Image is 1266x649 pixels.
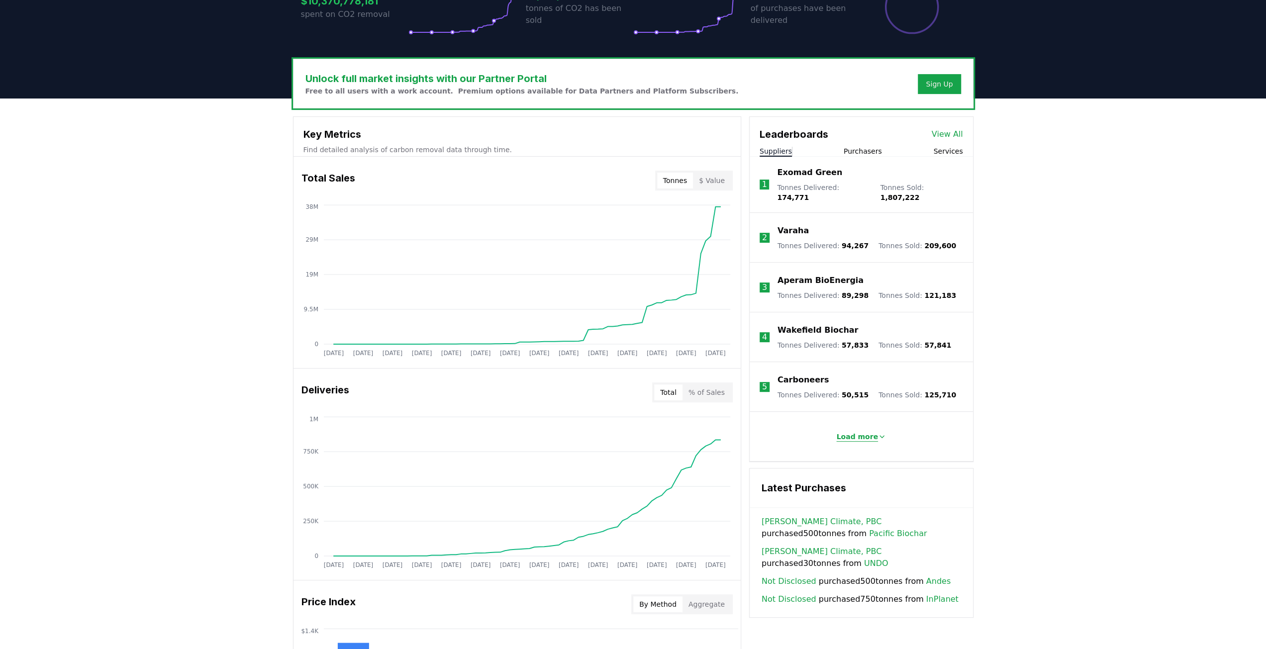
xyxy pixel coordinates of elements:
[301,594,356,614] h3: Price Index
[303,483,319,490] tspan: 500K
[617,561,638,568] tspan: [DATE]
[470,350,490,357] tspan: [DATE]
[924,242,956,250] span: 209,600
[693,173,731,188] button: $ Value
[305,236,318,243] tspan: 29M
[647,350,667,357] tspan: [DATE]
[878,241,956,251] p: Tonnes Sold :
[676,350,696,357] tspan: [DATE]
[778,324,858,336] a: Wakefield Biochar
[778,374,829,386] a: Carboneers
[633,596,682,612] button: By Method
[842,391,869,399] span: 50,515
[647,561,667,568] tspan: [DATE]
[305,271,318,278] tspan: 19M
[382,561,402,568] tspan: [DATE]
[499,350,520,357] tspan: [DATE]
[760,127,828,142] h3: Leaderboards
[657,173,693,188] button: Tonnes
[828,427,894,447] button: Load more
[499,561,520,568] tspan: [DATE]
[654,384,682,400] button: Total
[762,480,961,495] h3: Latest Purchases
[705,561,726,568] tspan: [DATE]
[762,546,881,557] a: [PERSON_NAME] Climate, PBC
[682,596,731,612] button: Aggregate
[305,86,739,96] p: Free to all users with a work account. Premium options available for Data Partners and Platform S...
[382,350,402,357] tspan: [DATE]
[303,127,731,142] h3: Key Metrics
[924,341,951,349] span: 57,841
[441,350,461,357] tspan: [DATE]
[762,593,816,605] a: Not Disclosed
[305,71,739,86] h3: Unlock full market insights with our Partner Portal
[777,193,809,201] span: 174,771
[411,561,432,568] tspan: [DATE]
[762,593,959,605] span: purchased 750 tonnes from
[441,561,461,568] tspan: [DATE]
[842,341,869,349] span: 57,833
[932,128,963,140] a: View All
[924,291,956,299] span: 121,183
[529,350,549,357] tspan: [DATE]
[762,179,767,190] p: 1
[842,242,869,250] span: 94,267
[878,340,951,350] p: Tonnes Sold :
[301,627,319,634] tspan: $1.4K
[778,340,869,350] p: Tonnes Delivered :
[353,561,373,568] tspan: [DATE]
[305,203,318,210] tspan: 38M
[762,516,961,540] span: purchased 500 tonnes from
[705,350,726,357] tspan: [DATE]
[301,8,408,20] p: spent on CO2 removal
[926,79,953,89] div: Sign Up
[918,74,961,94] button: Sign Up
[301,171,355,190] h3: Total Sales
[762,232,767,244] p: 2
[777,167,842,179] a: Exomad Green
[676,561,696,568] tspan: [DATE]
[309,415,318,422] tspan: 1M
[778,225,809,237] a: Varaha
[588,561,608,568] tspan: [DATE]
[617,350,638,357] tspan: [DATE]
[762,575,951,587] span: purchased 500 tonnes from
[844,146,882,156] button: Purchasers
[762,381,767,393] p: 5
[323,350,344,357] tspan: [DATE]
[869,528,927,540] a: Pacific Biochar
[303,145,731,155] p: Find detailed analysis of carbon removal data through time.
[762,575,816,587] a: Not Disclosed
[926,575,951,587] a: Andes
[778,241,869,251] p: Tonnes Delivered :
[878,390,956,400] p: Tonnes Sold :
[559,561,579,568] tspan: [DATE]
[588,350,608,357] tspan: [DATE]
[777,183,870,202] p: Tonnes Delivered :
[760,146,792,156] button: Suppliers
[559,350,579,357] tspan: [DATE]
[836,432,878,442] p: Load more
[353,350,373,357] tspan: [DATE]
[762,281,767,293] p: 3
[878,290,956,300] p: Tonnes Sold :
[470,561,490,568] tspan: [DATE]
[314,553,318,559] tspan: 0
[303,518,319,525] tspan: 250K
[778,275,864,286] a: Aperam BioEnergia
[529,561,549,568] tspan: [DATE]
[682,384,731,400] button: % of Sales
[762,516,881,528] a: [PERSON_NAME] Climate, PBC
[842,291,869,299] span: 89,298
[924,391,956,399] span: 125,710
[762,546,961,569] span: purchased 30 tonnes from
[864,557,888,569] a: UNDO
[933,146,963,156] button: Services
[778,290,869,300] p: Tonnes Delivered :
[926,593,959,605] a: InPlanet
